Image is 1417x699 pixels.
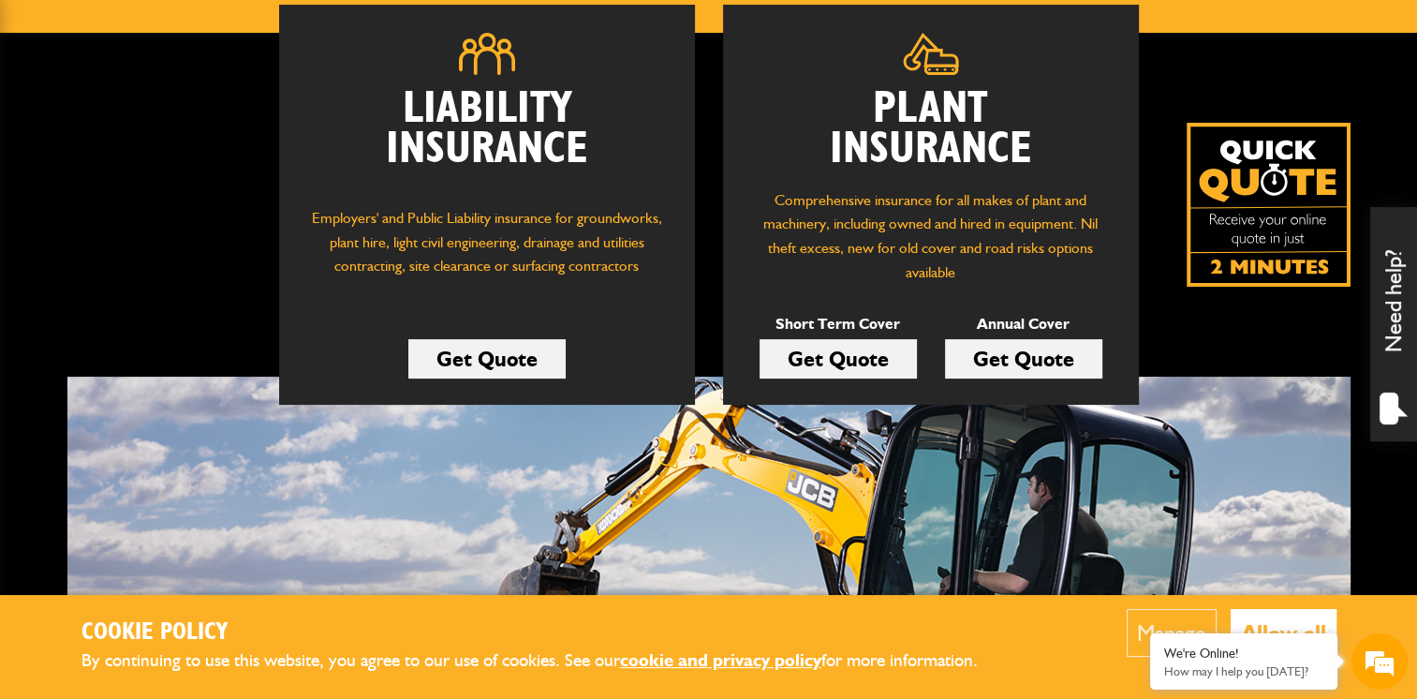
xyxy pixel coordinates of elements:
[32,104,79,130] img: d_20077148190_company_1631870298795_20077148190
[1187,123,1351,287] img: Quick Quote
[760,339,917,379] a: Get Quote
[1231,609,1336,657] button: Allow all
[751,188,1111,284] p: Comprehensive insurance for all makes of plant and machinery, including owned and hired in equipm...
[945,312,1102,336] p: Annual Cover
[307,206,667,296] p: Employers' and Public Liability insurance for groundworks, plant hire, light civil engineering, d...
[1127,609,1217,657] button: Manage
[620,649,821,671] a: cookie and privacy policy
[255,550,340,575] em: Start Chat
[1187,123,1351,287] a: Get your insurance quote isn just 2-minutes
[760,312,917,336] p: Short Term Cover
[751,89,1111,170] h2: Plant Insurance
[1164,664,1323,678] p: How may I help you today?
[81,618,1009,647] h2: Cookie Policy
[945,339,1102,379] a: Get Quote
[408,339,566,379] a: Get Quote
[24,284,342,325] input: Enter your phone number
[24,229,342,270] input: Enter your email address
[97,105,315,129] div: Chat with us now
[81,647,1009,676] p: By continuing to use this website, you agree to our use of cookies. See our for more information.
[24,173,342,215] input: Enter your last name
[307,9,352,54] div: Minimize live chat window
[24,339,342,534] textarea: Type your message and hit 'Enter'
[1164,646,1323,662] div: We're Online!
[307,89,667,188] h2: Liability Insurance
[1370,207,1417,441] div: Need help?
